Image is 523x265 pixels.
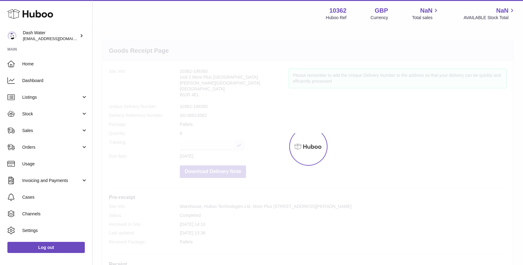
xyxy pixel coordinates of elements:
[496,6,509,15] span: NaN
[7,242,85,253] a: Log out
[412,6,439,21] a: NaN Total sales
[463,6,516,21] a: NaN AVAILABLE Stock Total
[22,61,88,67] span: Home
[326,15,347,21] div: Huboo Ref
[463,15,516,21] span: AVAILABLE Stock Total
[22,161,88,167] span: Usage
[22,111,81,117] span: Stock
[22,228,88,234] span: Settings
[22,128,81,134] span: Sales
[329,6,347,15] strong: 10362
[23,30,78,42] div: Dash Water
[371,15,388,21] div: Currency
[22,194,88,200] span: Cases
[412,15,439,21] span: Total sales
[22,94,81,100] span: Listings
[22,144,81,150] span: Orders
[7,31,17,40] img: bea@dash-water.com
[22,178,81,184] span: Invoicing and Payments
[420,6,432,15] span: NaN
[375,6,388,15] strong: GBP
[23,36,91,41] span: [EMAIL_ADDRESS][DOMAIN_NAME]
[22,211,88,217] span: Channels
[22,78,88,84] span: Dashboard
